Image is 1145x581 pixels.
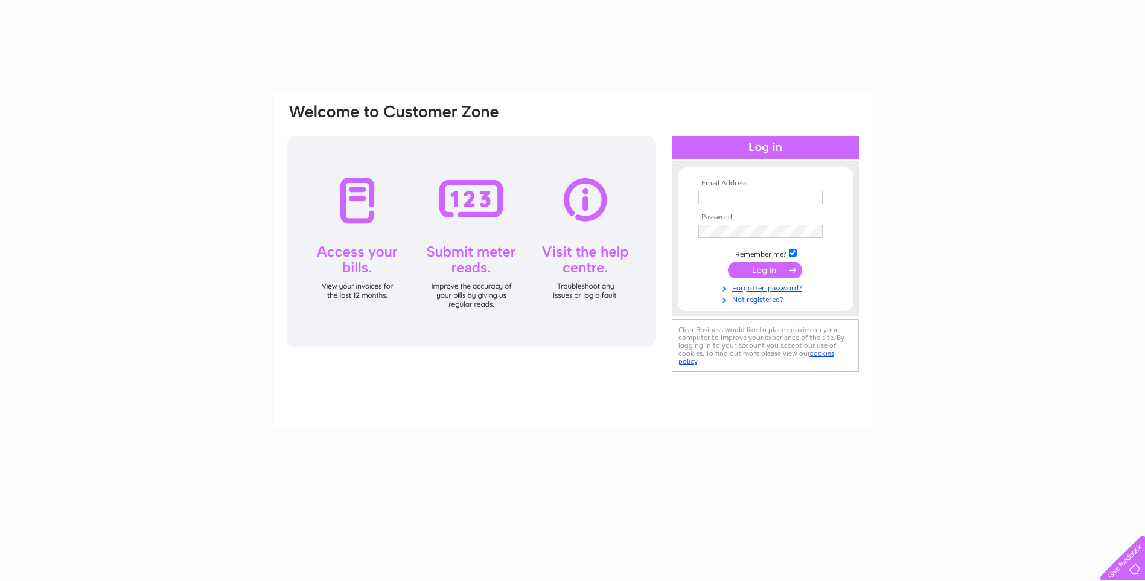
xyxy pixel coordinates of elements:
[698,293,835,304] a: Not registered?
[695,247,835,259] td: Remember me?
[695,213,835,222] th: Password:
[672,319,859,372] div: Clear Business would like to place cookies on your computer to improve your experience of the sit...
[678,349,834,365] a: cookies policy
[698,281,835,293] a: Forgotten password?
[728,262,802,278] input: Submit
[695,179,835,188] th: Email Address:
